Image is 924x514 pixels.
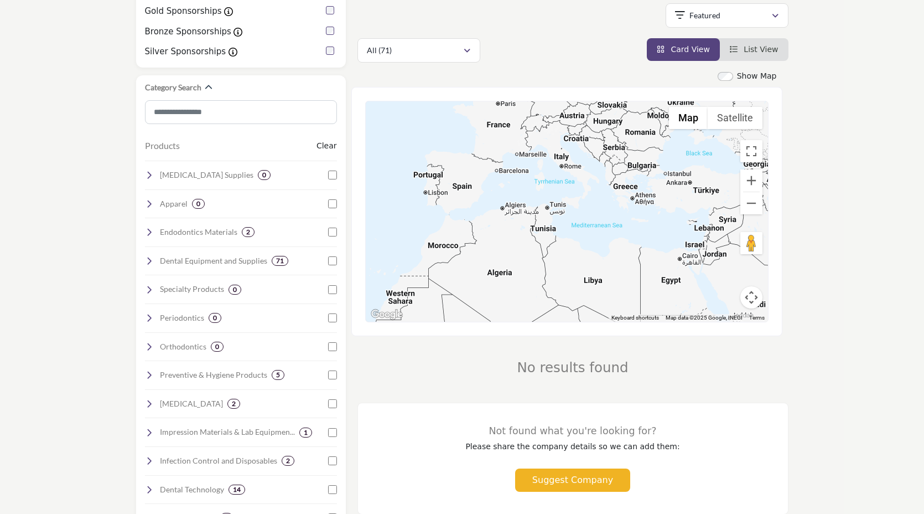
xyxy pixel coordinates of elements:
[328,399,337,408] input: Select Prosthodontics checkbox
[145,45,226,58] label: Silver Sponsorships
[740,286,762,309] button: Map camera controls
[145,139,180,152] button: Products
[740,169,762,192] button: Zoom in
[328,485,337,494] input: Select Dental Technology checkbox
[160,369,267,381] h4: Preventive & Hygiene Products: Fluorides, sealants, toothbrushes, and oral health maintenance pro...
[272,256,288,266] div: 71 Results For Dental Equipment and Supplies
[299,428,312,438] div: 1 Results For Impression Materials & Lab Equipment
[689,10,720,21] p: Featured
[465,442,679,451] span: Please share the company details so we can add them:
[160,455,277,466] h4: Infection Control and Disposables: PPE, sterilization products, disinfectants, and single-use den...
[328,456,337,465] input: Select Infection Control and Disposables checkbox
[368,307,405,322] img: Google
[515,469,630,492] button: Suggest Company
[328,171,337,179] input: Select Oral Surgery Supplies checkbox
[730,45,778,54] a: View List
[246,228,250,236] b: 2
[671,45,709,54] span: Card View
[258,170,271,180] div: 0 Results For Oral Surgery Supplies
[227,399,240,409] div: 2 Results For Prosthodontics
[145,5,222,18] label: Gold Sponsorships
[316,140,337,152] buton: Clear
[160,255,267,266] h4: Dental Equipment and Supplies: Essential dental chairs, lights, suction devices, and other clinic...
[328,371,337,379] input: Select Preventive & Hygiene Products checkbox
[611,314,659,322] button: Keyboard shortcuts
[145,82,201,93] h2: Category Search
[326,47,334,55] input: Silver Sponsorships checkbox
[160,169,253,181] h4: Oral Surgery Supplies: Instruments and materials for surgical procedures, extractions, and bone g...
[276,371,280,379] b: 5
[708,107,762,129] button: Show satellite imagery
[242,227,255,237] div: 2 Results For Endodontics Materials
[276,257,284,265] b: 71
[229,485,245,495] div: 14 Results For Dental Technology
[160,484,224,495] h4: Dental Technology: Digital scanners, CAD/CAM systems, and software for advanced dental procedures.
[328,428,337,437] input: Select Impression Materials & Lab Equipment checkbox
[328,342,337,351] input: Select Orthodontics checkbox
[328,285,337,294] input: Select Specialty Products checkbox
[328,256,337,265] input: Select Dental Equipment and Supplies checkbox
[211,342,224,352] div: 0 Results For Orthodontics
[286,457,290,465] b: 2
[160,198,188,209] h4: Apparel: Clothing and uniforms for dental professionals.
[160,426,295,438] h4: Impression Materials & Lab Equipment: Materials for creating dental impressions and equipment for...
[326,6,334,14] input: Gold Sponsorships checkbox
[740,192,762,214] button: Zoom out
[740,140,762,162] button: Toggle fullscreen view
[666,3,788,28] button: Featured
[233,486,241,494] b: 14
[357,359,788,376] h3: No results found
[232,400,236,408] b: 2
[744,45,778,54] span: List View
[233,286,237,294] b: 0
[215,343,219,351] b: 0
[740,232,762,254] button: Drag Pegman onto the map to open Street View
[368,307,405,322] a: Open this area in Google Maps (opens a new window)
[666,315,743,321] span: Map data ©2025 Google, INEGI
[213,314,217,322] b: 0
[272,370,284,380] div: 5 Results For Preventive & Hygiene Products
[749,315,765,321] a: Terms
[145,25,231,38] label: Bronze Sponsorships
[160,284,224,295] h4: Specialty Products: Unique or advanced dental products tailored to specific needs and treatments.
[357,38,480,63] button: All (71)
[669,107,708,129] button: Show street map
[367,45,392,56] p: All (71)
[160,398,223,409] h4: Prosthodontics: Products for dental prostheses, such as crowns, bridges, dentures, and implants.
[229,285,241,295] div: 0 Results For Specialty Products
[145,100,337,124] input: Search Category
[262,171,266,179] b: 0
[328,199,337,208] input: Select Apparel checkbox
[160,227,237,238] h4: Endodontics Materials: Supplies for root canal treatments, including sealers, files, and obturati...
[380,425,766,437] h3: Not found what you're looking for?
[196,200,200,208] b: 0
[647,38,720,61] li: Card View
[328,313,337,322] input: Select Periodontics checkbox
[657,45,710,54] a: View Card
[160,312,204,323] h4: Periodontics: Products for gum health, including scalers, regenerative materials, and treatment s...
[209,313,221,323] div: 0 Results For Periodontics
[160,341,206,352] h4: Orthodontics: Brackets, wires, aligners, and tools for correcting dental misalignments.
[282,456,294,466] div: 2 Results For Infection Control and Disposables
[737,70,777,82] label: Show Map
[328,228,337,237] input: Select Endodontics Materials checkbox
[720,38,788,61] li: List View
[532,475,613,485] span: Suggest Company
[326,27,334,35] input: Bronze Sponsorships checkbox
[192,199,205,209] div: 0 Results For Apparel
[304,429,308,436] b: 1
